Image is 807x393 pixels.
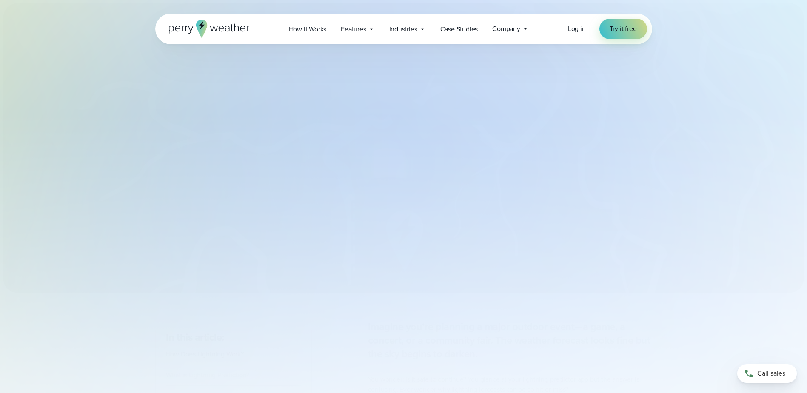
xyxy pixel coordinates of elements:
a: Call sales [737,364,797,383]
a: Case Studies [433,20,485,38]
span: Case Studies [440,24,478,34]
span: How it Works [289,24,327,34]
a: Try it free [599,19,647,39]
a: How it Works [282,20,334,38]
span: Call sales [757,368,785,379]
span: Features [341,24,366,34]
a: Log in [568,24,586,34]
span: Industries [389,24,417,34]
span: Try it free [610,24,637,34]
span: Company [492,24,520,34]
